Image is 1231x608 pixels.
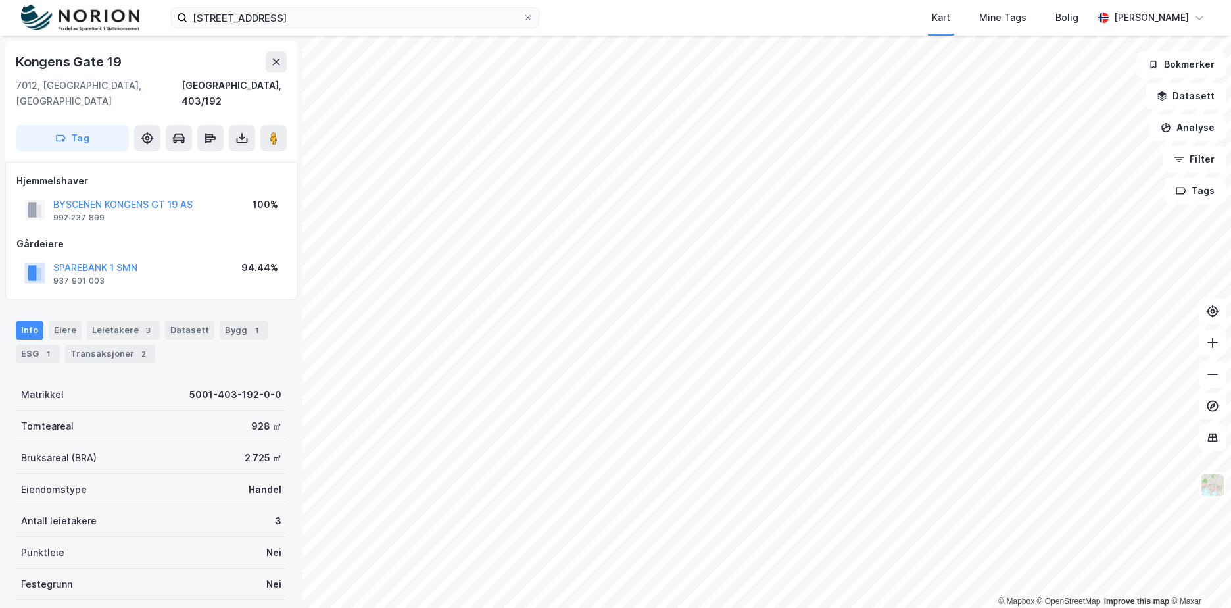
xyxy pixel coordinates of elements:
[245,450,281,466] div: 2 725 ㎡
[141,324,155,337] div: 3
[87,321,160,340] div: Leietakere
[1165,178,1226,204] button: Tags
[275,513,281,529] div: 3
[65,345,155,363] div: Transaksjoner
[253,197,278,213] div: 100%
[21,418,74,434] div: Tomteareal
[979,10,1026,26] div: Mine Tags
[1165,545,1231,608] iframe: Chat Widget
[21,5,139,32] img: norion-logo.80e7a08dc31c2e691866.png
[187,8,523,28] input: Søk på adresse, matrikkel, gårdeiere, leietakere eller personer
[241,260,278,276] div: 94.44%
[16,236,286,252] div: Gårdeiere
[21,387,64,403] div: Matrikkel
[16,173,286,189] div: Hjemmelshaver
[21,576,72,592] div: Festegrunn
[266,576,281,592] div: Nei
[1146,83,1226,109] button: Datasett
[1114,10,1189,26] div: [PERSON_NAME]
[1037,597,1101,606] a: OpenStreetMap
[21,545,64,561] div: Punktleie
[1163,146,1226,172] button: Filter
[16,321,43,340] div: Info
[53,213,105,223] div: 992 237 899
[16,51,124,72] div: Kongens Gate 19
[137,347,150,361] div: 2
[165,321,214,340] div: Datasett
[1149,114,1226,141] button: Analyse
[1055,10,1078,26] div: Bolig
[181,78,287,109] div: [GEOGRAPHIC_DATA], 403/192
[21,450,97,466] div: Bruksareal (BRA)
[251,418,281,434] div: 928 ㎡
[16,125,129,151] button: Tag
[932,10,950,26] div: Kart
[49,321,82,340] div: Eiere
[250,324,263,337] div: 1
[41,347,55,361] div: 1
[16,345,60,363] div: ESG
[1165,545,1231,608] div: Kontrollprogram for chat
[1137,51,1226,78] button: Bokmerker
[16,78,181,109] div: 7012, [GEOGRAPHIC_DATA], [GEOGRAPHIC_DATA]
[53,276,105,286] div: 937 901 003
[1104,597,1169,606] a: Improve this map
[998,597,1034,606] a: Mapbox
[220,321,268,340] div: Bygg
[266,545,281,561] div: Nei
[1200,472,1225,497] img: Z
[21,513,97,529] div: Antall leietakere
[21,482,87,497] div: Eiendomstype
[189,387,281,403] div: 5001-403-192-0-0
[249,482,281,497] div: Handel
